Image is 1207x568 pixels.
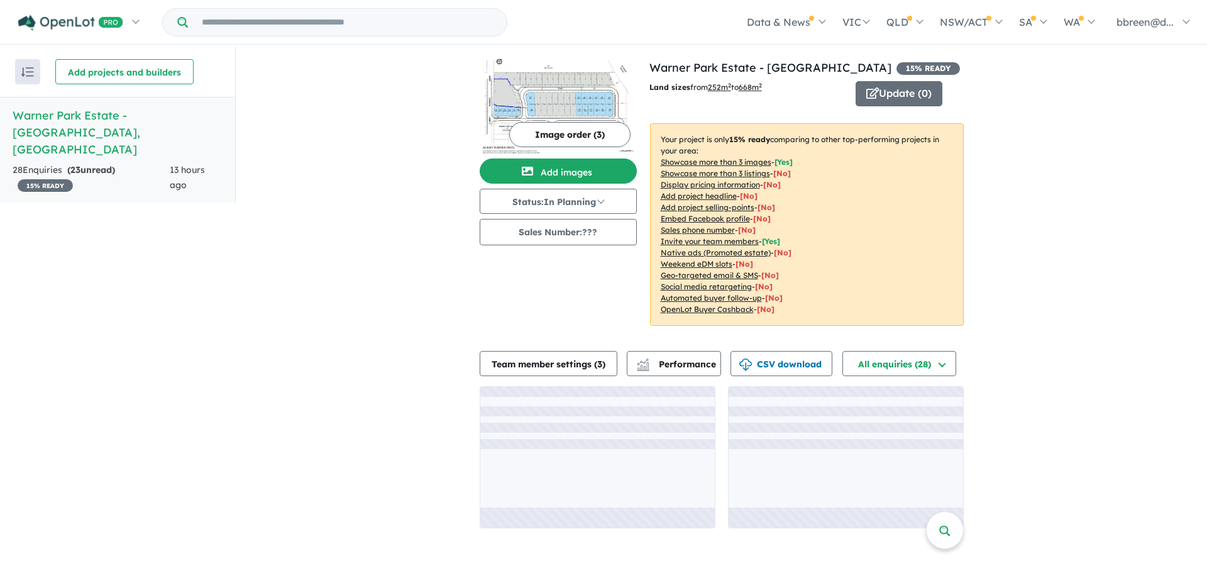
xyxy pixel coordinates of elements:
[765,293,783,303] span: [No]
[480,189,637,214] button: Status:In Planning
[661,304,754,314] u: OpenLot Buyer Cashback
[70,164,80,175] span: 23
[661,225,735,235] u: Sales phone number
[661,157,771,167] u: Showcase more than 3 images
[597,359,602,370] span: 3
[856,81,942,106] button: Update (0)
[736,259,753,269] span: [No]
[755,282,773,291] span: [No]
[13,107,223,158] h5: Warner Park Estate - [GEOGRAPHIC_DATA] , [GEOGRAPHIC_DATA]
[661,270,758,280] u: Geo-targeted email & SMS
[661,191,737,201] u: Add project headline
[661,203,754,212] u: Add project selling-points
[774,248,791,257] span: [No]
[842,351,956,376] button: All enquiries (28)
[509,122,631,147] button: Image order (3)
[649,60,891,75] a: Warner Park Estate - [GEOGRAPHIC_DATA]
[740,191,758,201] span: [ No ]
[649,81,846,94] p: from
[738,225,756,235] span: [ No ]
[480,59,637,153] img: Warner Park Estate - Warnervale
[661,248,771,257] u: Native ads (Promoted estate)
[731,82,762,92] span: to
[649,82,690,92] b: Land sizes
[661,282,752,291] u: Social media retargeting
[758,203,775,212] span: [ No ]
[661,180,760,189] u: Display pricing information
[55,59,194,84] button: Add projects and builders
[729,135,770,144] b: 15 % ready
[739,82,762,92] u: 668 m
[763,180,781,189] span: [ No ]
[639,359,716,370] span: Performance
[67,164,115,175] strong: ( unread)
[757,304,774,314] span: [No]
[728,82,731,89] sup: 2
[759,82,762,89] sup: 2
[170,164,205,191] span: 13 hours ago
[637,359,648,365] img: line-chart.svg
[637,362,649,370] img: bar-chart.svg
[480,219,637,245] button: Sales Number:???
[480,159,637,184] button: Add images
[627,351,721,376] button: Performance
[762,237,780,246] span: [ Yes ]
[753,214,771,223] span: [ No ]
[661,214,750,223] u: Embed Facebook profile
[661,237,759,246] u: Invite your team members
[661,293,762,303] u: Automated buyer follow-up
[18,15,123,31] img: Openlot PRO Logo White
[13,163,170,193] div: 28 Enquir ies
[708,82,731,92] u: 252 m
[773,169,791,178] span: [ No ]
[730,351,832,376] button: CSV download
[1116,16,1174,28] span: bbreen@d...
[480,351,617,376] button: Team member settings (3)
[190,9,504,36] input: Try estate name, suburb, builder or developer
[774,157,793,167] span: [ Yes ]
[761,270,779,280] span: [No]
[21,67,34,77] img: sort.svg
[896,62,960,75] span: 15 % READY
[650,123,964,326] p: Your project is only comparing to other top-performing projects in your area: - - - - - - - - - -...
[661,259,732,269] u: Weekend eDM slots
[661,169,770,178] u: Showcase more than 3 listings
[739,359,752,371] img: download icon
[18,179,73,192] span: 15 % READY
